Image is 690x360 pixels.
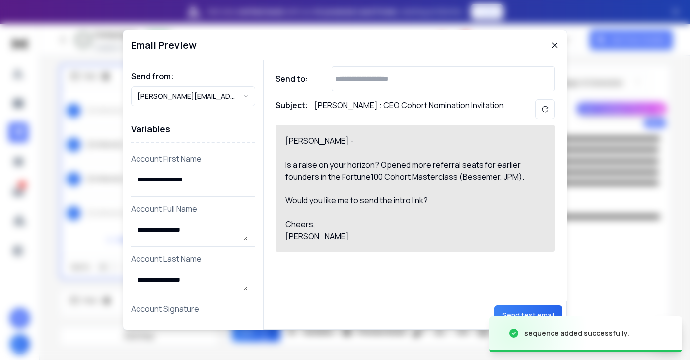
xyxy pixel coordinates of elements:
div: sequence added successfully. [524,328,629,338]
p: [PERSON_NAME][EMAIL_ADDRESS][DOMAIN_NAME] [138,91,243,101]
h1: Variables [131,116,255,143]
h1: Send to: [276,73,315,85]
p: Account First Name [131,153,255,165]
h1: Send from: [131,70,255,82]
p: Account Last Name [131,253,255,265]
h1: Subject: [276,99,308,119]
button: Send test email [494,305,562,325]
p: [PERSON_NAME] : CEO Cohort Nomination Invitation [314,99,504,119]
p: Account Full Name [131,203,255,215]
p: Account Signature [131,303,255,315]
h1: Email Preview [131,38,197,52]
div: [PERSON_NAME] - Is a raise on your horizon? Opened more referral seats for earlier founders in th... [285,135,534,242]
